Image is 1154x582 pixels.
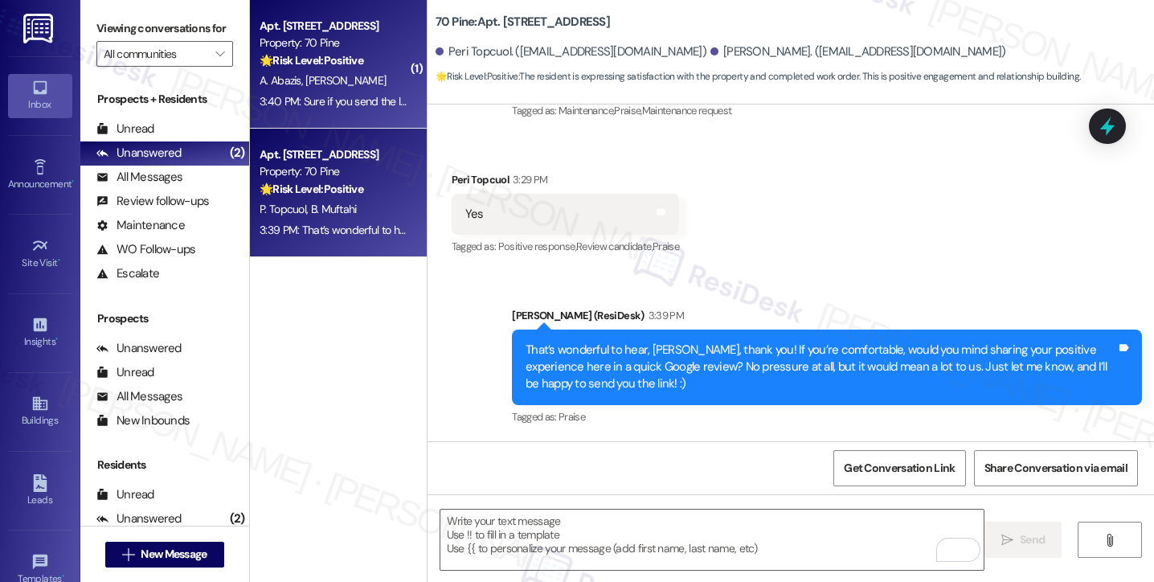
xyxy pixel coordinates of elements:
[23,14,56,43] img: ResiDesk Logo
[710,43,1006,60] div: [PERSON_NAME]. ([EMAIL_ADDRESS][DOMAIN_NAME])
[653,240,679,253] span: Praise
[96,510,182,527] div: Unanswered
[512,307,1142,330] div: [PERSON_NAME] (ResiDesk)
[96,486,154,503] div: Unread
[8,74,72,117] a: Inbox
[440,510,984,570] textarea: To enrich screen reader interactions, please activate Accessibility in Grammarly extension settings
[509,171,547,188] div: 3:29 PM
[436,70,518,83] strong: 🌟 Risk Level: Positive
[984,460,1127,477] span: Share Conversation via email
[96,169,182,186] div: All Messages
[58,255,60,266] span: •
[642,104,732,117] span: Maintenance request
[8,390,72,433] a: Buildings
[96,265,159,282] div: Escalate
[96,241,195,258] div: WO Follow-ups
[512,405,1142,428] div: Tagged as:
[96,340,182,357] div: Unanswered
[141,546,207,563] span: New Message
[215,47,224,60] i: 
[226,506,249,531] div: (2)
[260,73,305,88] span: A. Abazis
[833,450,965,486] button: Get Conversation Link
[559,104,614,117] span: Maintenance ,
[80,91,249,108] div: Prospects + Residents
[452,171,679,194] div: Peri Topcuol
[436,43,706,60] div: Peri Topcuol. ([EMAIL_ADDRESS][DOMAIN_NAME])
[96,193,209,210] div: Review follow-ups
[260,182,363,196] strong: 🌟 Risk Level: Positive
[80,310,249,327] div: Prospects
[310,202,356,216] span: B. Muftahi
[8,232,72,276] a: Site Visit •
[614,104,641,117] span: Praise ,
[436,14,610,31] b: 70 Pine: Apt. [STREET_ADDRESS]
[260,163,408,180] div: Property: 70 Pine
[96,364,154,381] div: Unread
[96,16,233,41] label: Viewing conversations for
[260,18,408,35] div: Apt. [STREET_ADDRESS]
[260,202,311,216] span: P. Topcuol
[105,542,224,568] button: New Message
[96,217,185,234] div: Maintenance
[305,73,386,88] span: [PERSON_NAME]
[72,176,74,187] span: •
[260,53,363,68] strong: 🌟 Risk Level: Positive
[1103,534,1115,547] i: 
[96,388,182,405] div: All Messages
[844,460,955,477] span: Get Conversation Link
[260,146,408,163] div: Apt. [STREET_ADDRESS]
[974,450,1138,486] button: Share Conversation via email
[512,99,1142,122] div: Tagged as:
[1020,531,1045,548] span: Send
[465,206,484,223] div: Yes
[984,522,1062,558] button: Send
[576,240,653,253] span: Review candidate ,
[8,469,72,513] a: Leads
[559,410,585,424] span: Praise
[96,145,182,162] div: Unanswered
[96,121,154,137] div: Unread
[96,412,190,429] div: New Inbounds
[260,94,489,109] div: 3:40 PM: Sure if you send the link I'll write a review
[226,141,249,166] div: (2)
[104,41,207,67] input: All communities
[122,548,134,561] i: 
[260,35,408,51] div: Property: 70 Pine
[8,311,72,355] a: Insights •
[62,571,64,582] span: •
[80,457,249,473] div: Residents
[645,307,684,324] div: 3:39 PM
[452,235,679,258] div: Tagged as:
[436,68,1081,85] span: : The resident is expressing satisfaction with the property and completed work order. This is pos...
[526,342,1116,393] div: That’s wonderful to hear, [PERSON_NAME], thank you! If you’re comfortable, would you mind sharing...
[498,240,576,253] span: Positive response ,
[1001,534,1013,547] i: 
[55,334,58,345] span: •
